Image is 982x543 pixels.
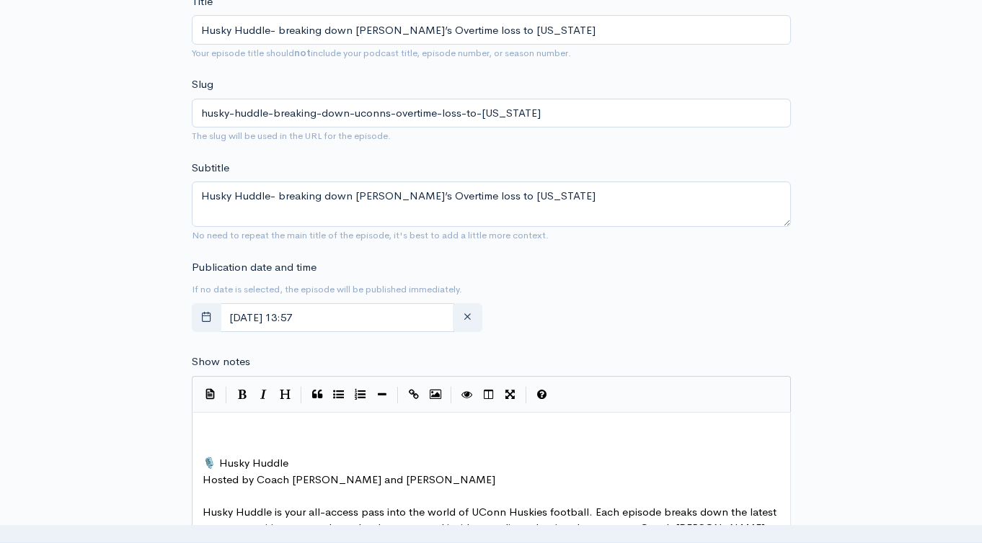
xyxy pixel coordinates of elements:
[500,384,521,405] button: Toggle Fullscreen
[253,384,275,405] button: Italic
[192,47,571,59] small: Your episode title should include your podcast title, episode number, or season number.
[203,472,495,486] span: Hosted by Coach [PERSON_NAME] and [PERSON_NAME]
[192,354,250,370] label: Show notes
[403,384,425,405] button: Create Link
[350,384,371,405] button: Numbered List
[200,383,221,405] button: Insert Show Notes Template
[294,47,311,59] strong: not
[203,456,288,470] span: 🎙️ Husky Huddle
[425,384,446,405] button: Insert Image
[451,387,452,403] i: |
[231,384,253,405] button: Bold
[301,387,302,403] i: |
[192,76,213,93] label: Slug
[453,303,482,333] button: clear
[192,130,391,142] small: The slug will be used in the URL for the episode.
[192,283,462,295] small: If no date is selected, the episode will be published immediately.
[192,99,791,128] input: title-of-episode
[456,384,478,405] button: Toggle Preview
[192,303,221,333] button: toggle
[531,384,553,405] button: Markdown Guide
[192,229,549,241] small: No need to repeat the main title of the episode, it's best to add a little more context.
[226,387,227,403] i: |
[275,384,296,405] button: Heading
[397,387,399,403] i: |
[328,384,350,405] button: Generic List
[306,384,328,405] button: Quote
[192,259,317,276] label: Publication date and time
[192,15,791,45] input: What is the episode's title?
[371,384,393,405] button: Insert Horizontal Line
[526,387,527,403] i: |
[192,160,229,176] label: Subtitle
[478,384,500,405] button: Toggle Side by Side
